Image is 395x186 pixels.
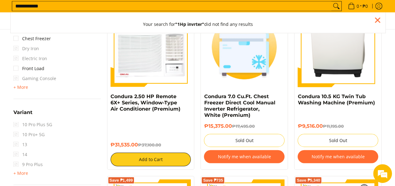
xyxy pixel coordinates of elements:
del: ₱17,495.00 [232,124,254,129]
button: Sold Out [298,134,378,147]
span: 9 Pro Plus [13,160,43,169]
strong: "1Hp invrter" [175,21,204,27]
h6: ₱15,375.00 [204,123,284,129]
button: Sold Out [204,134,284,147]
span: Variant [13,110,32,115]
span: Gaming Console [13,74,56,83]
a: Front Load [13,64,44,74]
span: + More [13,171,28,176]
span: + More [13,85,28,90]
button: Search [331,2,341,11]
del: ₱11,195.00 [323,124,343,129]
button: Your search for"1Hp invrter"did not find any results [137,16,259,33]
h6: ₱31,535.00 [111,142,191,148]
span: • [346,3,370,10]
button: Notify me when available [298,150,378,163]
button: Notify me when available [204,150,284,163]
h6: ₱9,516.00 [298,123,378,129]
summary: Open [13,169,28,177]
img: Condura 10.5 KG Twin Tub Washing Machine (Premium) [298,7,378,87]
span: 10 Pro Plus 5G [13,120,52,130]
span: Save ₱1,499 [110,179,133,182]
summary: Open [13,110,32,120]
div: Close pop up [373,16,382,25]
summary: Open [13,83,28,91]
del: ₱37,100.00 [138,142,161,147]
span: Save ₱5,340 [297,179,320,182]
a: Condura 10.5 KG Twin Tub Washing Machine (Premium) [298,93,375,106]
a: Chest Freezer [13,34,51,44]
button: Add to Cart [111,153,191,166]
span: 0 [356,4,360,8]
span: 14 [13,150,27,160]
span: ₱0 [362,4,369,8]
span: Save ₱735 [203,179,223,182]
img: chest-freezer-thumbnail-icon-mang-kosme [204,7,284,87]
span: 13 [13,140,27,150]
div: Chat with us now [32,35,105,43]
textarea: Type your message and hit 'Enter' [3,122,119,143]
span: We're online! [36,54,86,117]
div: Minimize live chat window [102,3,117,18]
img: Condura 2.50 HP Remote 6X+ Series, Window-Type Air Conditioner (Premium) [111,7,191,87]
a: Condura 2.50 HP Remote 6X+ Series, Window-Type Air Conditioner (Premium) [111,93,180,112]
span: Electric Iron [13,54,47,64]
span: 10 Pro+ 5G [13,130,45,140]
span: Dry Iron [13,44,39,54]
a: Condura 7.0 Cu.Ft. Chest Freezer Direct Cool Manual Inverter Refrigerator, White (Premium) [204,93,275,118]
